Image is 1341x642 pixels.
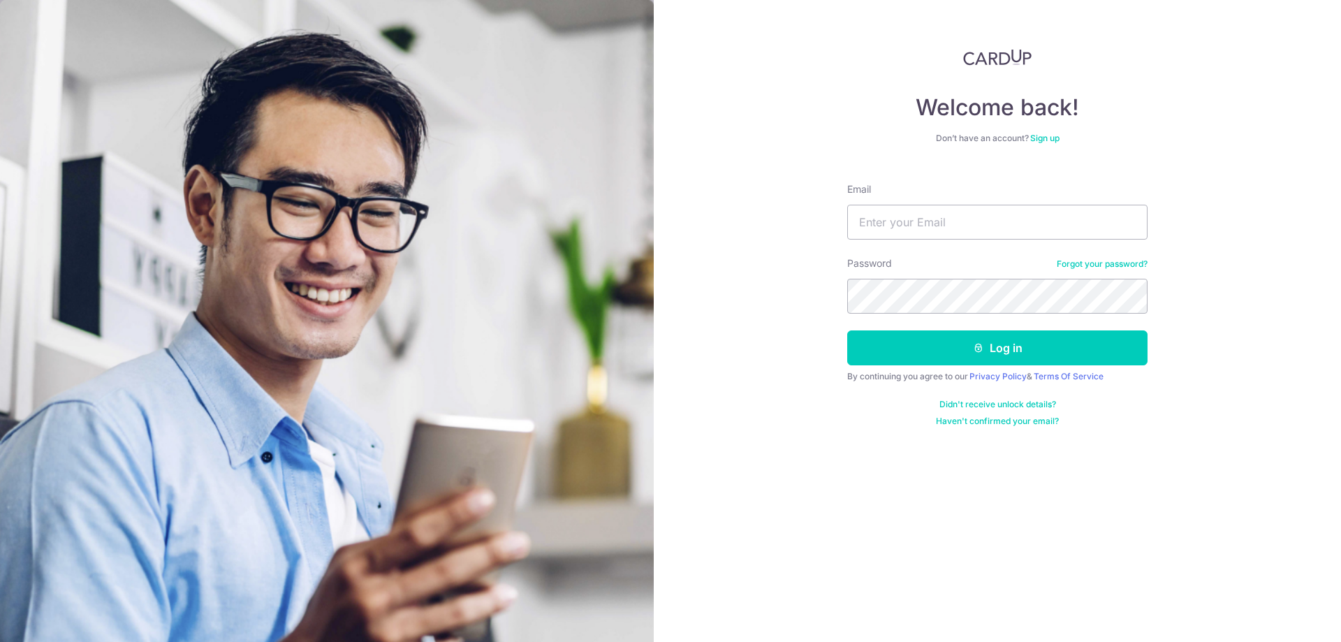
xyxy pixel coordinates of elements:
a: Didn't receive unlock details? [939,399,1056,410]
input: Enter your Email [847,205,1148,240]
h4: Welcome back! [847,94,1148,122]
div: By continuing you agree to our & [847,371,1148,382]
button: Log in [847,330,1148,365]
a: Forgot your password? [1057,258,1148,270]
a: Terms Of Service [1034,371,1104,381]
a: Privacy Policy [969,371,1027,381]
img: CardUp Logo [963,49,1032,66]
a: Haven't confirmed your email? [936,416,1059,427]
a: Sign up [1030,133,1060,143]
div: Don’t have an account? [847,133,1148,144]
label: Email [847,182,871,196]
label: Password [847,256,892,270]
